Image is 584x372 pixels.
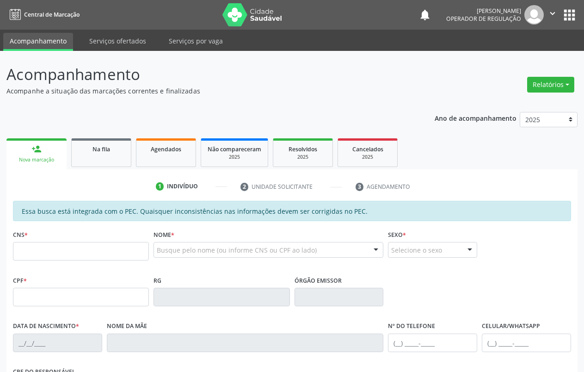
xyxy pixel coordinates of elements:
div: 2025 [280,154,326,161]
a: Serviços por vaga [162,33,229,49]
div: [PERSON_NAME] [446,7,521,15]
span: Agendados [151,145,181,153]
a: Central de Marcação [6,7,80,22]
span: Operador de regulação [446,15,521,23]
span: Cancelados [352,145,383,153]
div: 2025 [344,154,391,161]
input: (__) _____-_____ [388,334,477,352]
input: __/__/____ [13,334,102,352]
button: apps [561,7,578,23]
label: RG [154,273,161,288]
div: person_add [31,144,42,154]
label: Sexo [388,228,406,242]
label: Nome da mãe [107,319,147,334]
label: Celular/WhatsApp [482,319,540,334]
button: notifications [418,8,431,21]
span: Central de Marcação [24,11,80,19]
label: Nº do Telefone [388,319,435,334]
i:  [547,8,558,19]
label: Data de nascimento [13,319,79,334]
label: CNS [13,228,28,242]
div: 1 [156,182,164,191]
span: Na fila [92,145,110,153]
div: Indivíduo [167,182,198,191]
input: (__) _____-_____ [482,334,571,352]
div: 2025 [208,154,261,161]
p: Ano de acompanhamento [435,112,516,124]
div: Nova marcação [13,156,60,163]
div: Essa busca está integrada com o PEC. Quaisquer inconsistências nas informações devem ser corrigid... [13,201,571,221]
span: Busque pelo nome (ou informe CNS ou CPF ao lado) [157,245,317,255]
span: Não compareceram [208,145,261,153]
label: CPF [13,273,27,288]
label: Órgão emissor [295,273,342,288]
span: Resolvidos [289,145,317,153]
p: Acompanhe a situação das marcações correntes e finalizadas [6,86,406,96]
button: Relatórios [527,77,574,93]
a: Acompanhamento [3,33,73,51]
img: img [524,5,544,25]
p: Acompanhamento [6,63,406,86]
span: Selecione o sexo [391,245,442,255]
button:  [544,5,561,25]
a: Serviços ofertados [83,33,153,49]
label: Nome [154,228,174,242]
